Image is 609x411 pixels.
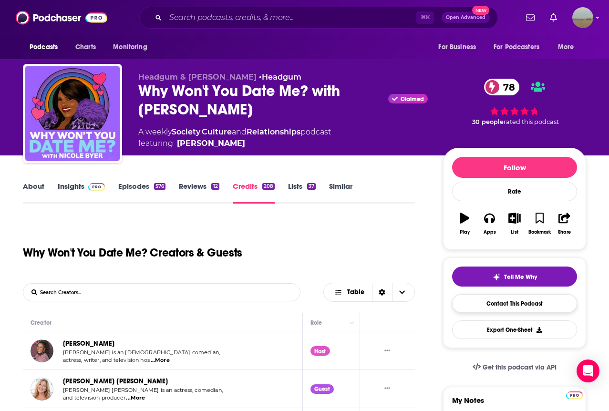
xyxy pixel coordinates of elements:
button: open menu [432,38,488,56]
button: Export One-Sheet [452,320,577,339]
img: Lisa Ann Walter [31,378,53,401]
img: Nicole Byer [31,339,53,362]
span: New [472,6,489,15]
a: About [23,182,44,204]
div: Guest [310,384,334,394]
span: Open Advanced [446,15,485,20]
div: 208 [262,183,275,190]
div: Apps [484,229,496,235]
span: Claimed [401,97,424,102]
a: Relationships [247,127,300,136]
button: open menu [106,38,159,56]
img: Podchaser Pro [566,391,583,399]
img: Why Won't You Date Me? with Nicole Byer [25,66,120,161]
span: ...More [151,357,170,364]
span: featuring [138,138,331,149]
span: For Business [438,41,476,54]
span: ...More [126,394,145,402]
button: Show More Button [381,384,394,394]
a: Lists37 [288,182,316,204]
span: and [232,127,247,136]
button: Open AdvancedNew [442,12,490,23]
button: Choose View [323,283,415,302]
button: Play [452,206,477,241]
span: and television producer [63,394,125,401]
div: 576 [154,183,165,190]
a: Culture [202,127,232,136]
button: List [502,206,527,241]
a: Similar [329,182,352,204]
div: Rate [452,182,577,201]
button: open menu [23,38,70,56]
div: Bookmark [528,229,551,235]
a: [PERSON_NAME] [63,339,114,348]
div: Host [310,346,330,356]
a: 78 [484,79,520,95]
a: Show notifications dropdown [546,10,561,26]
span: Charts [75,41,96,54]
input: Search podcasts, credits, & more... [165,10,416,25]
button: Share [552,206,577,241]
button: open menu [551,38,586,56]
span: Logged in as shenderson [572,7,593,28]
div: Play [460,229,470,235]
span: Headgum & [PERSON_NAME] [138,72,257,82]
img: User Profile [572,7,593,28]
span: actress, writer, and television hos [63,357,150,363]
span: For Podcasters [494,41,539,54]
img: Podchaser - Follow, Share and Rate Podcasts [16,9,107,27]
span: Get this podcast via API [483,363,557,371]
div: Sort Direction [372,283,392,301]
span: [PERSON_NAME] [PERSON_NAME] is an actress, comedian, [63,387,223,393]
span: [PERSON_NAME] is an [DEMOGRAPHIC_DATA] comedian, [63,349,220,356]
span: Podcasts [30,41,58,54]
span: 78 [494,79,520,95]
button: Show More Button [381,346,394,356]
div: List [511,229,518,235]
a: Reviews12 [179,182,219,204]
span: Tell Me Why [504,273,537,281]
span: rated this podcast [504,118,559,125]
a: [PERSON_NAME] [PERSON_NAME] [63,377,168,385]
button: Apps [477,206,502,241]
div: Creator [31,317,52,329]
a: Nicole Byer [177,138,245,149]
a: InsightsPodchaser Pro [58,182,105,204]
div: A weekly podcast [138,126,331,149]
span: Table [347,289,364,296]
span: ⌘ K [416,11,434,24]
span: Monitoring [113,41,147,54]
a: Headgum [262,72,301,82]
button: open menu [487,38,553,56]
div: Role [310,317,324,329]
span: • [259,72,301,82]
button: tell me why sparkleTell Me Why [452,267,577,287]
span: 30 people [472,118,504,125]
div: 12 [211,183,219,190]
button: Follow [452,157,577,178]
div: 78 30 peoplerated this podcast [443,72,586,132]
a: Show notifications dropdown [522,10,538,26]
div: Open Intercom Messenger [577,360,599,382]
a: Episodes576 [118,182,165,204]
div: Share [558,229,571,235]
a: Society [172,127,200,136]
button: Bookmark [527,206,552,241]
button: Show profile menu [572,7,593,28]
h1: Why Won't You Date Me? Creators & Guests [23,246,242,260]
div: Search podcasts, credits, & more... [139,7,498,29]
img: Podchaser Pro [88,183,105,191]
img: tell me why sparkle [493,273,500,281]
button: Column Actions [346,317,358,329]
a: Charts [69,38,102,56]
span: , [200,127,202,136]
a: Contact This Podcast [452,294,577,313]
a: Get this podcast via API [465,356,564,379]
span: More [558,41,574,54]
a: Credits208 [233,182,275,204]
